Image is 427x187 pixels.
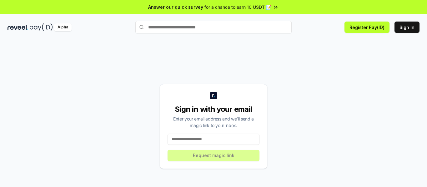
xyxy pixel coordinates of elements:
button: Register Pay(ID) [344,22,389,33]
div: Alpha [54,23,72,31]
span: for a chance to earn 10 USDT 📝 [204,4,271,10]
div: Sign in with your email [168,104,259,114]
img: pay_id [30,23,53,31]
span: Answer our quick survey [148,4,203,10]
button: Sign In [394,22,419,33]
div: Enter your email address and we’ll send a magic link to your inbox. [168,116,259,129]
img: logo_small [210,92,217,99]
img: reveel_dark [8,23,28,31]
